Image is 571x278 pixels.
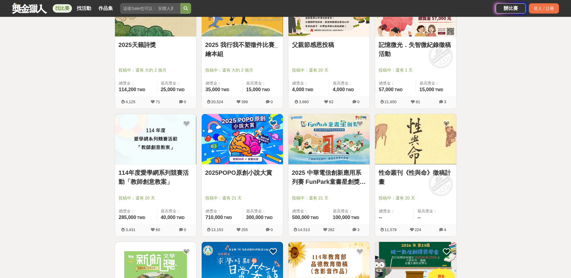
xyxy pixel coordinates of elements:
[357,100,359,104] span: 0
[137,88,145,92] span: TWD
[119,208,153,214] span: 總獎金：
[385,100,397,104] span: 21,650
[529,3,559,14] div: 登入 / 註冊
[119,195,193,201] span: 投稿中：還有 20 天
[161,208,193,214] span: 最高獎金：
[444,100,446,104] span: 3
[292,40,366,49] a: 父親節感恩投稿
[161,87,175,92] span: 25,000
[346,88,354,92] span: TWD
[241,100,248,104] span: 399
[53,4,72,13] a: 找比賽
[444,227,446,232] span: 4
[288,114,370,165] a: Cover Image
[379,195,453,201] span: 投稿中：還有 20 天
[288,114,370,164] img: Cover Image
[206,208,239,214] span: 總獎金：
[375,114,456,165] a: Cover Image
[375,114,456,164] img: Cover Image
[417,208,453,214] span: 最高獎金：
[379,87,394,92] span: 57,000
[379,215,382,220] span: --
[385,227,397,232] span: 11,579
[246,80,279,86] span: 最高獎金：
[119,40,193,49] a: 2025天籟詩獎
[379,168,453,186] a: 性命叢刊《性與命》徵稿計畫
[119,87,136,92] span: 114,200
[119,67,193,73] span: 投稿中：還有 大約 2 個月
[161,215,175,220] span: 40,000
[351,216,359,220] span: TWD
[394,88,402,92] span: TWD
[379,67,453,73] span: 投稿中：還有 1 天
[496,3,526,14] a: 辦比賽
[333,215,350,220] span: 100,000
[126,227,135,232] span: 3,431
[292,80,325,86] span: 總獎金：
[211,227,223,232] span: 13,153
[205,168,279,177] a: 2025POPO原創小說大賞
[292,168,366,186] a: 2025 中華電信創新應用系列賽 FunPark童書星創獎 數位繪本徵選與創意說故事競賽
[176,88,185,92] span: TWD
[206,80,239,86] span: 總獎金：
[292,208,325,214] span: 總獎金：
[262,88,270,92] span: TWD
[357,227,359,232] span: 3
[299,100,309,104] span: 3,660
[379,208,410,214] span: 總獎金：
[292,67,366,73] span: 投稿中：還有 20 天
[298,227,310,232] span: 14,513
[292,87,304,92] span: 4,000
[241,227,248,232] span: 255
[211,100,223,104] span: 20,524
[246,87,261,92] span: 15,000
[379,80,412,86] span: 總獎金：
[74,4,94,13] a: 找活動
[271,227,273,232] span: 0
[206,215,223,220] span: 710,000
[415,227,421,232] span: 224
[271,100,273,104] span: 0
[246,208,279,214] span: 最高獎金：
[333,208,366,214] span: 最高獎金：
[156,227,160,232] span: 60
[205,67,279,73] span: 投稿中：還有 大約 2 個月
[310,216,318,220] span: TWD
[119,80,153,86] span: 總獎金：
[221,88,229,92] span: TWD
[202,114,283,164] img: Cover Image
[329,100,333,104] span: 62
[115,114,196,165] a: Cover Image
[305,88,313,92] span: TWD
[96,4,115,13] a: 作品集
[156,100,160,104] span: 71
[333,87,345,92] span: 4,000
[416,100,420,104] span: 81
[264,216,272,220] span: TWD
[328,227,335,232] span: 282
[115,114,196,164] img: Cover Image
[184,100,186,104] span: 0
[176,216,185,220] span: TWD
[435,88,443,92] span: TWD
[420,80,453,86] span: 最高獎金：
[292,195,366,201] span: 投稿中：還有 21 天
[119,215,136,220] span: 285,000
[137,216,145,220] span: TWD
[379,40,453,58] a: 記憶微光．失智微紀錄徵稿活動
[184,227,186,232] span: 0
[246,215,264,220] span: 300,000
[161,80,193,86] span: 最高獎金：
[205,195,279,201] span: 投稿中：還有 21 天
[126,100,135,104] span: 4,125
[120,3,180,14] input: 這樣Sale也可以： 安聯人壽創意銷售法募集
[205,40,279,58] a: 2025 我行我不塑徵件比賽_繪本組
[292,215,310,220] span: 500,000
[417,215,421,220] span: --
[206,87,220,92] span: 35,000
[202,114,283,165] a: Cover Image
[224,216,232,220] span: TWD
[119,168,193,186] a: 114年度愛學網系列競賽活動「教師創意教案」
[333,80,366,86] span: 最高獎金：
